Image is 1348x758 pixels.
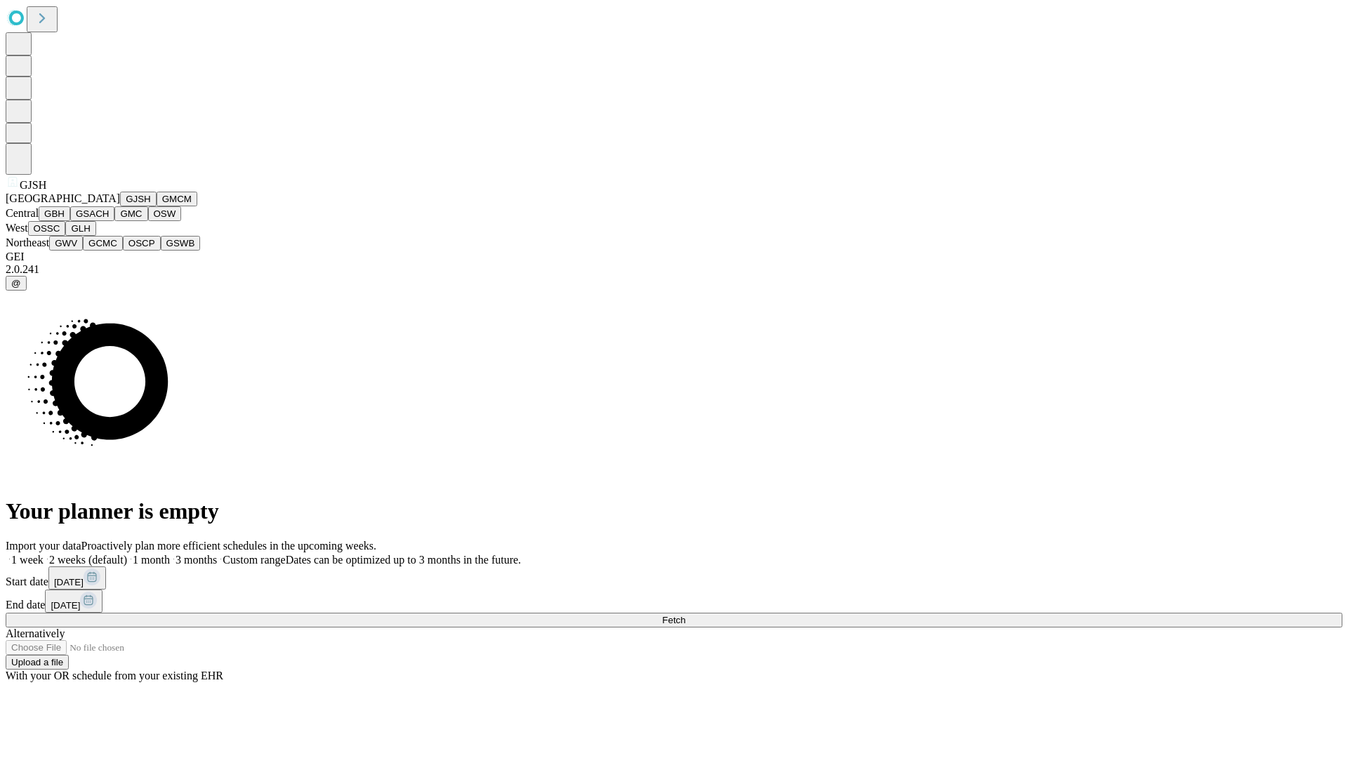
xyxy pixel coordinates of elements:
[6,222,28,234] span: West
[6,276,27,291] button: @
[70,206,114,221] button: GSACH
[6,192,120,204] span: [GEOGRAPHIC_DATA]
[6,613,1342,627] button: Fetch
[286,554,521,566] span: Dates can be optimized up to 3 months in the future.
[157,192,197,206] button: GMCM
[176,554,217,566] span: 3 months
[20,179,46,191] span: GJSH
[6,655,69,670] button: Upload a file
[81,540,376,552] span: Proactively plan more efficient schedules in the upcoming weeks.
[120,192,157,206] button: GJSH
[6,540,81,552] span: Import your data
[6,627,65,639] span: Alternatively
[11,278,21,288] span: @
[6,251,1342,263] div: GEI
[54,577,84,587] span: [DATE]
[6,263,1342,276] div: 2.0.241
[133,554,170,566] span: 1 month
[28,221,66,236] button: OSSC
[662,615,685,625] span: Fetch
[48,566,106,590] button: [DATE]
[11,554,44,566] span: 1 week
[65,221,95,236] button: GLH
[6,670,223,681] span: With your OR schedule from your existing EHR
[223,554,285,566] span: Custom range
[45,590,103,613] button: [DATE]
[83,236,123,251] button: GCMC
[6,237,49,248] span: Northeast
[49,554,127,566] span: 2 weeks (default)
[51,600,80,611] span: [DATE]
[6,207,39,219] span: Central
[114,206,147,221] button: GMC
[123,236,161,251] button: OSCP
[6,590,1342,613] div: End date
[6,498,1342,524] h1: Your planner is empty
[6,566,1342,590] div: Start date
[148,206,182,221] button: OSW
[161,236,201,251] button: GSWB
[39,206,70,221] button: GBH
[49,236,83,251] button: GWV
